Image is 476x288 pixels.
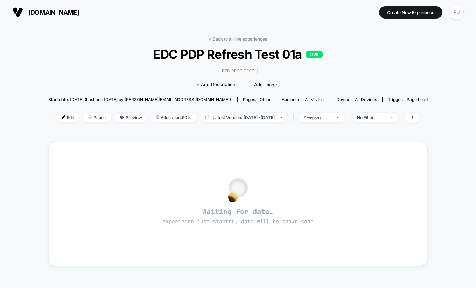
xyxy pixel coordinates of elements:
span: Device: [331,97,382,102]
button: [DOMAIN_NAME] [10,7,81,18]
button: Create New Experience [379,6,442,19]
img: calendar [205,115,209,119]
span: EDC PDP Refresh Test 01a [67,47,408,62]
span: Pause [83,113,111,122]
span: Preview [114,113,147,122]
img: rebalance [156,115,159,119]
span: + Add Description [196,81,236,88]
img: end [390,117,393,118]
span: Redirect Test [219,67,258,75]
a: < Back to all live experiences [209,36,267,42]
img: end [280,117,282,118]
p: LIVE [306,51,323,58]
div: Pages: [243,97,271,102]
span: All Visitors [305,97,325,102]
span: | [291,113,299,123]
img: Visually logo [13,7,23,17]
span: other [260,97,271,102]
span: all devices [355,97,377,102]
button: FU [448,5,465,20]
div: FU [450,6,463,19]
span: Start date: [DATE] (Last edit [DATE] by [PERSON_NAME][EMAIL_ADDRESS][DOMAIN_NAME]) [48,97,231,102]
div: Audience: [282,97,325,102]
img: no_data [228,178,248,202]
div: sessions [304,115,332,120]
span: + Add Images [250,82,280,87]
span: Waiting for data… [61,207,415,225]
span: experience just started, data will be shown soon [162,218,314,225]
span: Edit [56,113,79,122]
span: [DOMAIN_NAME] [28,9,79,16]
span: Page Load [407,97,428,102]
img: edit [62,115,65,119]
span: Allocation: 50% [151,113,197,122]
div: No Filter [357,115,385,120]
div: Trigger: [388,97,428,102]
span: Latest Version: [DATE] - [DATE] [200,113,288,122]
img: end [337,117,339,118]
img: end [88,115,92,119]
